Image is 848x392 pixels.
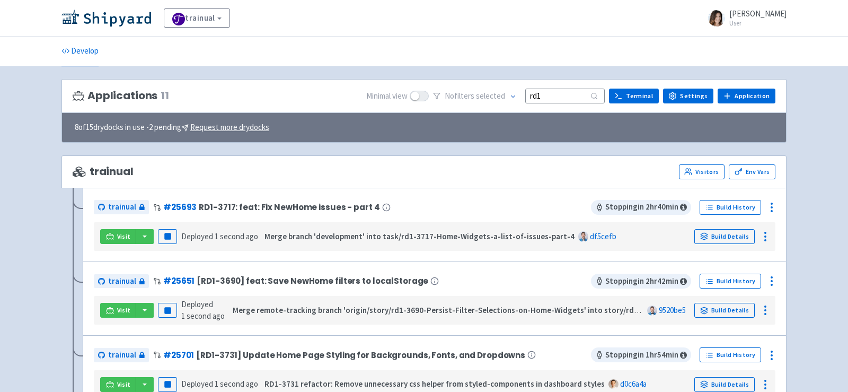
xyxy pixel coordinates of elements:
[161,90,169,102] span: 11
[591,274,691,289] span: Stopping in 2 hr 42 min
[158,377,177,392] button: Pause
[100,303,136,318] a: Visit
[181,299,225,321] span: Deployed
[61,37,99,66] a: Develop
[729,20,787,27] small: User
[663,89,713,103] a: Settings
[108,275,136,288] span: trainual
[196,351,525,360] span: [RD1-3731] Update Home Page Styling for Backgrounds, Fonts, and Dropdowns
[108,201,136,213] span: trainual
[591,347,691,362] span: Stopping in 1 hr 54 min
[163,350,194,361] a: #25701
[620,379,647,389] a: d0c6a4a
[679,164,725,179] a: Visitors
[729,164,775,179] a: Env Vars
[181,379,258,389] span: Deployed
[694,229,755,244] a: Build Details
[591,200,691,215] span: Stopping in 2 hr 40 min
[525,89,605,103] input: Search...
[233,305,819,315] strong: Merge remote-tracking branch 'origin/story/rd1-3690-Persist-Filter-Selections-on-Home-Widgets' in...
[117,232,131,241] span: Visit
[117,380,131,389] span: Visit
[264,231,575,241] strong: Merge branch 'development' into task/rd1-3717-Home-Widgets-a-list-of-issues-part-4
[94,348,149,362] a: trainual
[164,8,230,28] a: trainual
[702,10,787,27] a: [PERSON_NAME] User
[75,121,269,134] span: 8 of 15 drydocks in use - 2 pending
[100,377,136,392] a: Visit
[199,203,379,212] span: RD1-3717: feat: Fix NewHome issues - part 4
[73,165,134,178] span: trainual
[181,311,225,321] time: 1 second ago
[163,275,195,286] a: #25651
[366,90,408,102] span: Minimal view
[659,305,686,315] a: 9520be5
[190,122,269,132] u: Request more drydocks
[117,306,131,315] span: Visit
[163,202,197,213] a: #25693
[94,200,149,214] a: trainual
[61,10,151,27] img: Shipyard logo
[694,377,755,392] a: Build Details
[181,231,258,241] span: Deployed
[158,229,177,244] button: Pause
[445,90,505,102] span: No filter s
[215,231,258,241] time: 1 second ago
[609,89,659,103] a: Terminal
[264,379,605,389] strong: RD1-3731 refactor: Remove unnecessary css helper from styled-components in dashboard styles
[718,89,775,103] a: Application
[590,231,616,241] a: df5cefb
[700,200,761,215] a: Build History
[94,274,149,289] a: trainual
[694,303,755,318] a: Build Details
[108,349,136,361] span: trainual
[100,229,136,244] a: Visit
[476,91,505,101] span: selected
[158,303,177,318] button: Pause
[73,90,169,102] h3: Applications
[700,347,761,362] a: Build History
[700,274,761,289] a: Build History
[729,8,787,19] span: [PERSON_NAME]
[197,276,428,285] span: [RD1-3690] feat: Save NewHome filters to localStorage
[215,379,258,389] time: 1 second ago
